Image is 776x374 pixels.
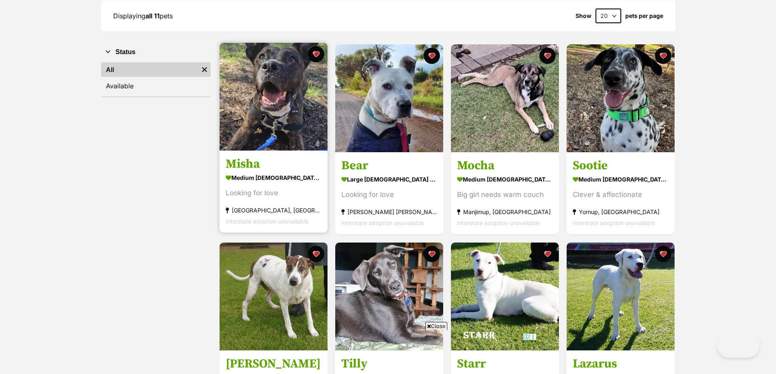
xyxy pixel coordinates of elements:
[451,44,559,152] img: Mocha
[539,246,556,262] button: favourite
[341,174,437,186] div: large [DEMOGRAPHIC_DATA] Dog
[226,218,308,225] span: Interstate adoption unavailable
[341,207,437,218] div: [PERSON_NAME] [PERSON_NAME], [GEOGRAPHIC_DATA]
[220,151,328,233] a: Misha medium [DEMOGRAPHIC_DATA] Dog Looking for love [GEOGRAPHIC_DATA], [GEOGRAPHIC_DATA] Interst...
[226,172,321,184] div: medium [DEMOGRAPHIC_DATA] Dog
[573,158,668,174] h3: Sootie
[573,190,668,201] div: Clever & affectionate
[341,158,437,174] h3: Bear
[226,157,321,172] h3: Misha
[101,61,211,96] div: Status
[655,48,671,64] button: favourite
[573,220,655,227] span: Interstate adoption unavailable
[308,46,324,62] button: favourite
[655,246,671,262] button: favourite
[625,13,663,19] label: pets per page
[573,356,668,372] h3: Lazarus
[335,243,443,350] img: Tilly
[226,356,321,372] h3: [PERSON_NAME]
[451,152,559,235] a: Mocha medium [DEMOGRAPHIC_DATA] Dog Big girl needs warm couch Manjimup, [GEOGRAPHIC_DATA] Interst...
[457,158,553,174] h3: Mocha
[424,246,440,262] button: favourite
[220,43,328,151] img: Misha
[567,44,675,152] img: Sootie
[717,333,760,358] iframe: Help Scout Beacon - Open
[573,174,668,186] div: medium [DEMOGRAPHIC_DATA] Dog
[101,47,211,57] button: Status
[335,152,443,235] a: Bear large [DEMOGRAPHIC_DATA] Dog Looking for love [PERSON_NAME] [PERSON_NAME], [GEOGRAPHIC_DATA]...
[425,322,447,330] span: Close
[145,12,160,20] strong: all 11
[457,190,553,201] div: Big girl needs warm couch
[567,152,675,235] a: Sootie medium [DEMOGRAPHIC_DATA] Dog Clever & affectionate Yornup, [GEOGRAPHIC_DATA] Interstate a...
[457,207,553,218] div: Manjimup, [GEOGRAPHIC_DATA]
[101,79,211,93] a: Available
[457,220,540,227] span: Interstate adoption unavailable
[113,12,173,20] span: Displaying pets
[226,188,321,199] div: Looking for love
[341,190,437,201] div: Looking for love
[457,174,553,186] div: medium [DEMOGRAPHIC_DATA] Dog
[576,13,591,19] span: Show
[424,48,440,64] button: favourite
[567,243,675,350] img: Lazarus
[451,243,559,350] img: Starr
[226,205,321,216] div: [GEOGRAPHIC_DATA], [GEOGRAPHIC_DATA]
[308,246,324,262] button: favourite
[335,44,443,152] img: Bear
[539,48,556,64] button: favourite
[573,207,668,218] div: Yornup, [GEOGRAPHIC_DATA]
[457,356,553,372] h3: Starr
[198,62,211,77] a: Remove filter
[240,333,536,370] iframe: Advertisement
[220,243,328,350] img: Percy
[101,62,198,77] a: All
[341,220,424,227] span: Interstate adoption unavailable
